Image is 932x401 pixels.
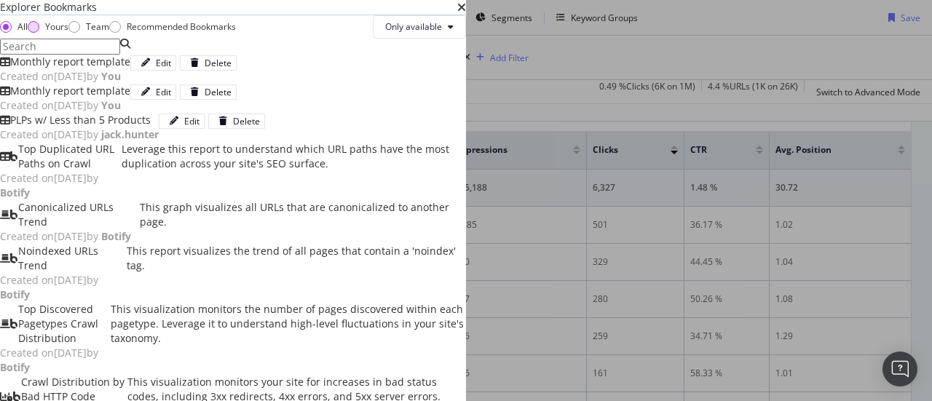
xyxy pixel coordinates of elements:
div: Top Discovered Pagetypes Crawl Distribution [18,302,111,346]
b: jack.hunter [101,127,159,141]
div: Edit [184,115,200,127]
b: You [101,98,121,112]
button: Edit [159,114,205,129]
div: Yours [45,20,68,33]
div: This report visualizes the trend of all pages that contain a 'noindex' tag. [127,244,466,302]
div: Recommended Bookmarks [109,20,236,33]
div: Monthly report template [10,84,130,98]
button: Edit [130,55,176,71]
div: Open Intercom Messenger [882,352,917,386]
div: Yours [28,20,68,33]
div: Noindexed URLs Trend [18,244,127,273]
div: Team [68,20,109,33]
div: Edit [156,86,171,98]
button: Edit [130,84,176,100]
div: Team [86,20,109,33]
div: Delete [233,115,260,127]
div: This graph visualizes all URLs that are canonicalized to another page. [140,200,466,244]
div: Delete [205,57,232,69]
button: Only available [373,15,466,39]
button: Delete [180,55,237,71]
b: Botify [101,229,131,243]
div: All [17,20,28,33]
div: Top Duplicated URL Paths on Crawl [18,142,122,171]
button: Delete [180,84,237,100]
span: Only available [385,20,442,33]
div: Delete [205,86,232,98]
div: Leverage this report to understand which URL paths have the most duplication across your site's S... [122,142,466,200]
b: You [101,69,121,83]
button: Delete [208,114,265,129]
div: Monthly report template [10,55,130,69]
div: Recommended Bookmarks [127,20,236,33]
div: This visualization monitors the number of pages discovered within each pagetype. Leverage it to u... [111,302,466,375]
div: PLPs w/ Less than 5 Products [10,113,151,127]
div: Edit [156,57,171,69]
div: Canonicalized URLs Trend [18,200,140,229]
